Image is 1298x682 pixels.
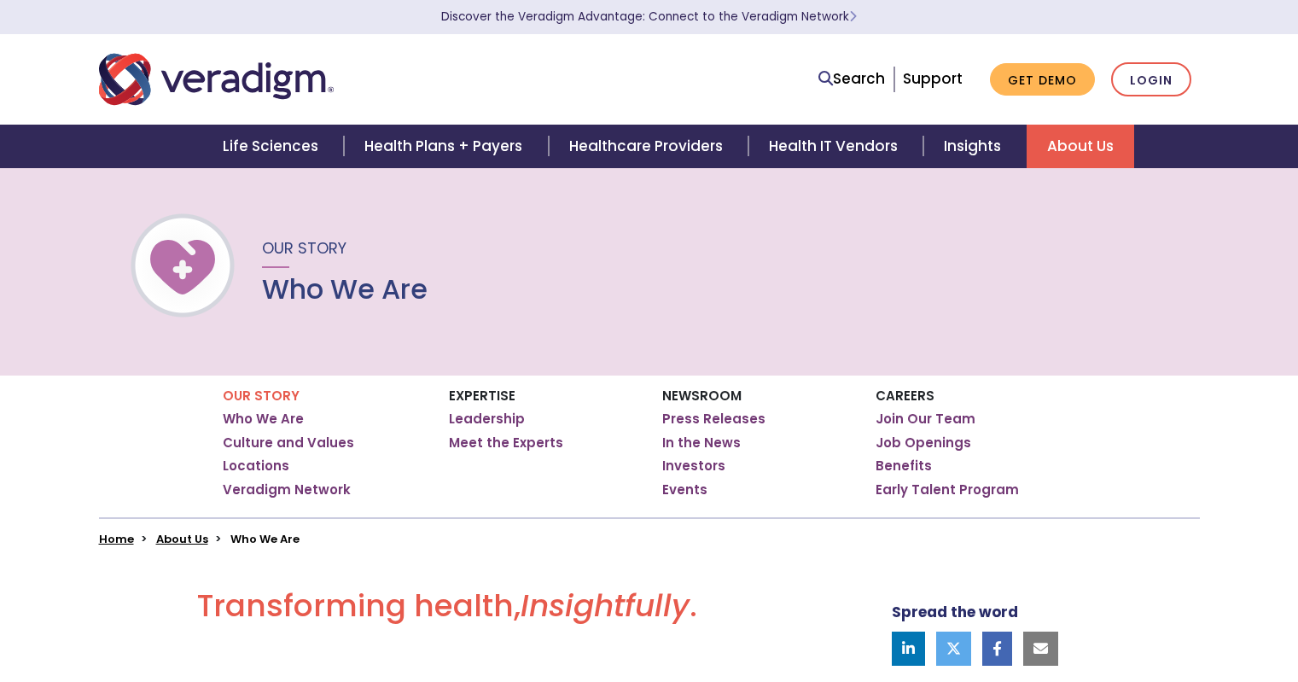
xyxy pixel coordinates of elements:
a: Get Demo [990,63,1095,96]
a: Veradigm Network [223,481,351,498]
h2: Transforming health, . [99,587,796,638]
a: In the News [662,434,741,452]
span: Learn More [849,9,857,25]
a: Culture and Values [223,434,354,452]
a: Home [99,531,134,547]
a: Press Releases [662,411,765,428]
strong: Spread the word [892,602,1018,622]
a: Healthcare Providers [549,125,748,168]
a: Login [1111,62,1191,97]
a: Who We Are [223,411,304,428]
a: Support [903,68,963,89]
a: Health IT Vendors [748,125,923,168]
img: Veradigm logo [99,51,334,108]
a: About Us [156,531,208,547]
a: Investors [662,458,725,475]
a: Life Sciences [202,125,344,168]
em: Insightfully [521,584,690,627]
a: Benefits [876,458,932,475]
a: Discover the Veradigm Advantage: Connect to the Veradigm NetworkLearn More [441,9,857,25]
a: Events [662,481,707,498]
a: Locations [223,458,289,475]
a: Early Talent Program [876,481,1019,498]
span: Our Story [262,237,346,259]
h1: Who We Are [262,273,428,306]
a: Search [818,67,885,90]
a: Meet the Experts [449,434,563,452]
a: Health Plans + Payers [344,125,548,168]
a: Leadership [449,411,525,428]
a: Join Our Team [876,411,975,428]
a: About Us [1027,125,1134,168]
a: Job Openings [876,434,971,452]
a: Insights [923,125,1027,168]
